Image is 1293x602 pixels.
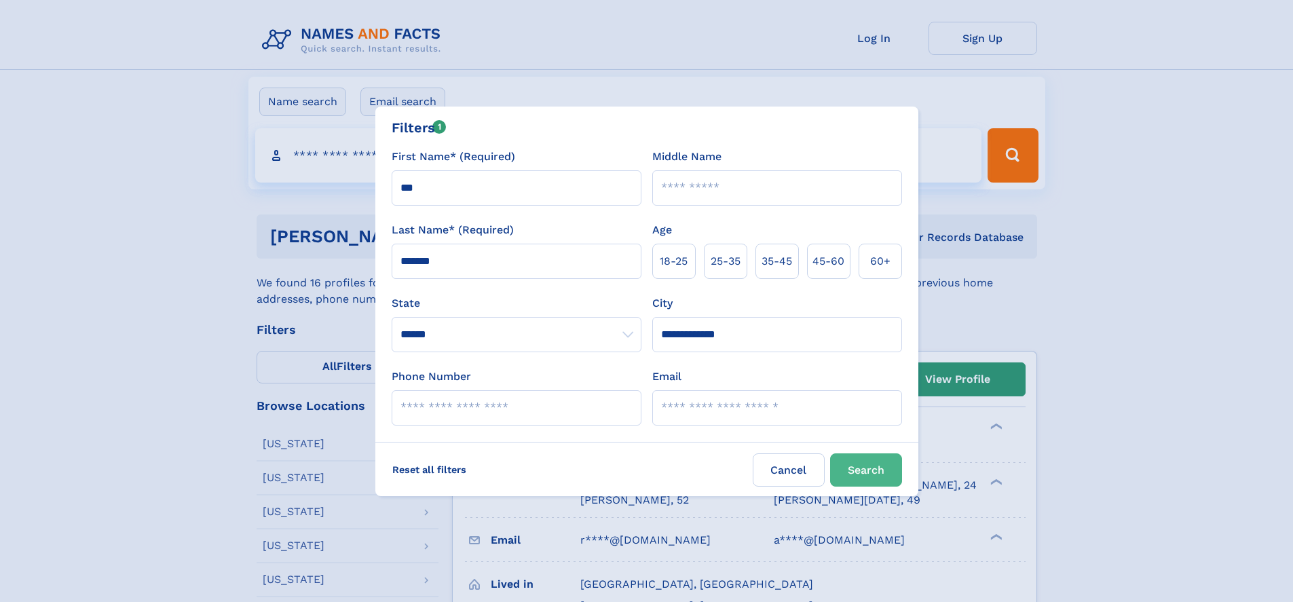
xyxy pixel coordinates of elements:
[652,222,672,238] label: Age
[652,149,722,165] label: Middle Name
[392,222,514,238] label: Last Name* (Required)
[830,453,902,487] button: Search
[753,453,825,487] label: Cancel
[652,295,673,312] label: City
[660,253,688,269] span: 18‑25
[870,253,891,269] span: 60+
[812,253,844,269] span: 45‑60
[392,117,447,138] div: Filters
[762,253,792,269] span: 35‑45
[392,369,471,385] label: Phone Number
[383,453,475,486] label: Reset all filters
[392,295,641,312] label: State
[652,369,681,385] label: Email
[392,149,515,165] label: First Name* (Required)
[711,253,741,269] span: 25‑35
